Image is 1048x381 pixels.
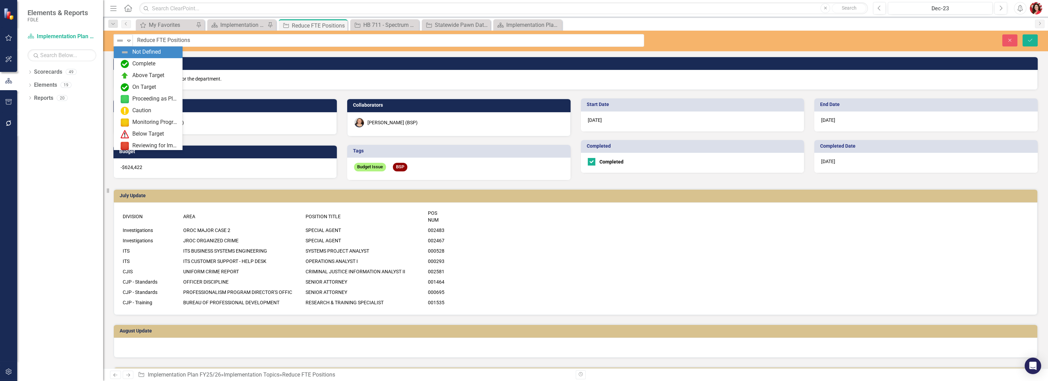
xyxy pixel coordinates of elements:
td: PROFESSIONALISM PROGRAM DIRECTOR'S OFFIC [181,287,304,297]
input: Search ClearPoint... [139,2,868,14]
input: Search Below... [27,49,96,61]
td: 001535 [426,297,450,308]
h3: Completed [587,144,801,149]
h3: August Update [120,328,1034,334]
div: Reduce FTE Positions [282,371,335,378]
a: Implementation Topics [224,371,279,378]
td: BUREAU OF PROFESSIONAL DEVELOPMENT [181,297,304,308]
h3: Owner [119,103,333,108]
img: On Target [121,83,129,92]
img: Caitlin Dawkins [1030,2,1042,14]
div: 20 [57,95,68,101]
a: HB 711 - Spectrum Alert [352,21,417,29]
img: Monitoring Progress [121,118,129,127]
a: Implementation Plan FY25/26 [148,371,221,378]
div: [PERSON_NAME] (BSP) [367,119,418,126]
div: 19 [60,82,71,88]
span: [DATE] [588,117,602,123]
img: Not Defined [116,36,124,45]
td: 000528 [426,246,450,256]
span: Elements & Reports [27,9,88,17]
td: OPERATIONS ANALYST I [304,256,426,266]
div: Monitoring Progress [132,118,178,126]
td: AREA [181,208,304,225]
div: Above Target [132,72,164,80]
button: Search [832,3,866,13]
div: 49 [66,69,77,75]
td: ITS [121,246,181,256]
span: -$624,422 [121,165,142,170]
h3: End Date [820,102,1034,107]
div: Proceeding as Planned [132,95,178,103]
a: Implementation Plan FY25/26 [209,21,266,29]
img: Proceeding as Planned [121,95,129,103]
div: Implementation Plan FY25/26 [220,21,266,29]
td: CJP - Training [121,297,181,308]
td: RESEARCH & TRAINING SPECIALIST [304,297,426,308]
div: On Target [132,83,156,91]
td: POS NUM [426,208,450,225]
button: Dec-23 [888,2,993,14]
div: Caution [132,107,151,115]
img: Elizabeth Martin [354,118,364,127]
td: CRIMINAL JUSTICE INFORMATION ANALYST II [304,266,426,277]
td: DIVISION [121,208,181,225]
td: 001464 [426,277,450,287]
td: ITS BUSINESS SYSTEMS ENGINEERING [181,246,304,256]
td: CJP - Standards [121,277,181,287]
div: Statewide Pawn Data Database Feasibility Study [435,21,489,29]
div: My Favorites [149,21,194,29]
div: Reduce FTE Positions [292,21,346,30]
h3: Description [119,61,1034,66]
td: SENIOR ATTORNEY [304,277,426,287]
span: BSP [393,163,407,171]
img: Below Target [121,130,129,138]
input: This field is required [133,34,644,47]
td: UNIFORM CRIME REPORT [181,266,304,277]
a: Implementation Plan FY23/24 [495,21,560,29]
td: 002581 [426,266,450,277]
div: Dec-23 [890,4,990,13]
img: Complete [121,60,129,68]
td: JROC ORGANIZED CRIME [181,235,304,246]
img: Not Defined [121,48,129,56]
td: ITS [121,256,181,266]
td: CJP - Standards [121,287,181,297]
small: FDLE [27,17,88,22]
img: Reviewing for Improvement [121,142,129,150]
a: Implementation Plan FY25/26 [27,33,96,41]
td: Investigations [121,225,181,235]
h3: Tags [353,148,567,154]
h3: Budget [119,149,333,154]
h3: July Update [120,193,1034,198]
h3: Completed Date [820,144,1034,149]
a: Elements [34,81,57,89]
td: OROC MAJOR CASE 2 [181,225,304,235]
td: SENIOR ATTORNEY [304,287,426,297]
td: 002483 [426,225,450,235]
td: SPECIAL AGENT [304,235,426,246]
div: Reviewing for Improvement [132,142,178,150]
div: Below Target [132,130,164,138]
td: POSITION TITLE [304,208,426,225]
a: Statewide Pawn Data Database Feasibility Study [423,21,489,29]
td: SPECIAL AGENT [304,225,426,235]
h3: Collaborators [353,103,567,108]
span: [DATE] [821,159,835,164]
a: Scorecards [34,68,62,76]
span: Search [842,5,857,11]
h3: Start Date [587,102,801,107]
div: Not Defined [132,48,161,56]
td: ITS CUSTOMER SUPPORT - HELP DESK [181,256,304,266]
img: Caution [121,107,129,115]
td: 002467 [426,235,450,246]
td: OFFICER DISCIPLINE [181,277,304,287]
td: CJIS [121,266,181,277]
span: [DATE] [821,117,835,123]
div: Open Intercom Messenger [1025,358,1041,374]
td: 000293 [426,256,450,266]
div: Complete [132,60,155,68]
div: Implementation Plan FY23/24 [506,21,560,29]
div: HB 711 - Spectrum Alert [363,21,417,29]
